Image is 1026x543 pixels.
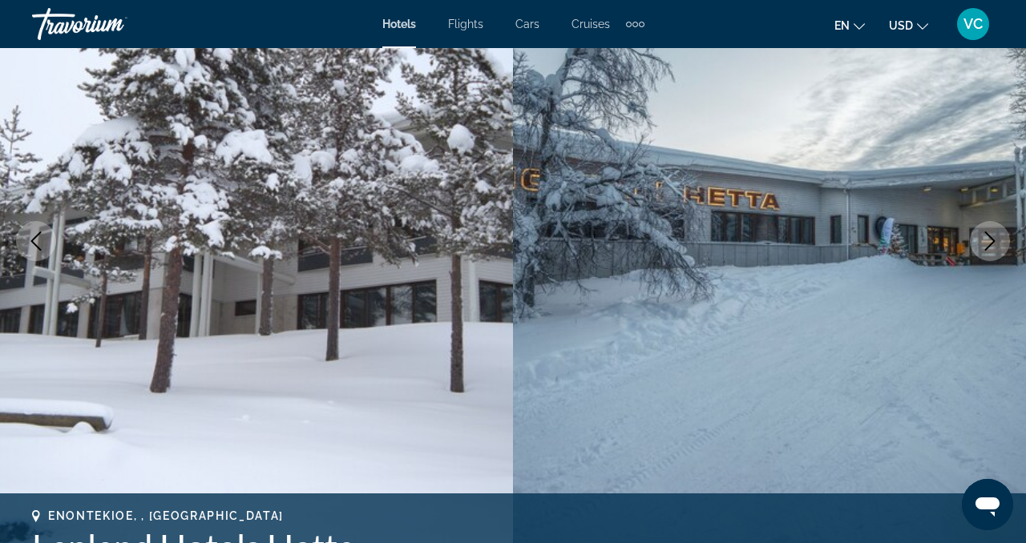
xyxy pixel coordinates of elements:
[963,16,983,32] span: VC
[16,221,56,261] button: Previous image
[834,19,850,32] span: en
[952,7,994,41] button: User Menu
[962,479,1013,530] iframe: Button to launch messaging window
[889,19,913,32] span: USD
[572,18,610,30] a: Cruises
[382,18,416,30] a: Hotels
[48,509,284,522] span: Enontekioe, , [GEOGRAPHIC_DATA]
[626,11,644,37] button: Extra navigation items
[448,18,483,30] a: Flights
[970,221,1010,261] button: Next image
[515,18,539,30] a: Cars
[889,14,928,37] button: Change currency
[834,14,865,37] button: Change language
[32,3,192,45] a: Travorium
